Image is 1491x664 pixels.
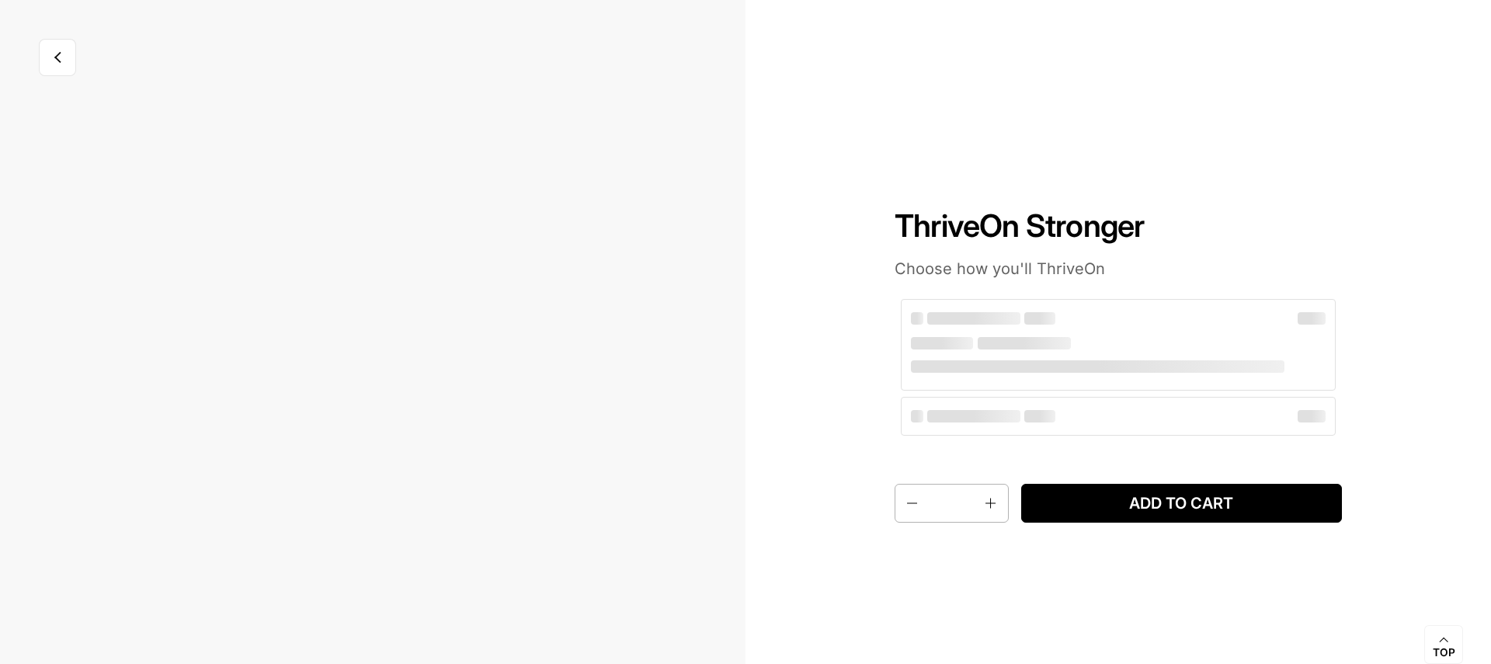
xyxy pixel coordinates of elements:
[895,485,926,522] button: Decrease quantity
[895,207,1342,245] h1: ThriveOn Stronger
[1034,494,1329,513] span: Add to cart
[895,259,1342,279] p: Choose how you'll ThriveOn
[977,485,1008,522] button: Increase quantity
[1433,646,1455,660] span: Top
[1021,484,1342,523] button: Add to cart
